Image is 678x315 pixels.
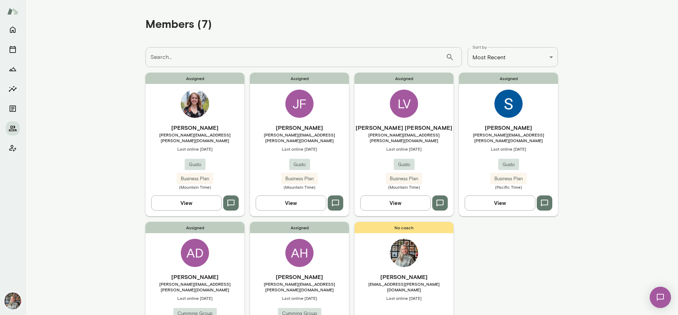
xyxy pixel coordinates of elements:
[490,175,527,182] span: Business Plan
[177,175,213,182] span: Business Plan
[145,17,212,30] h4: Members (7)
[145,123,244,132] h6: [PERSON_NAME]
[250,295,349,301] span: Last online [DATE]
[145,146,244,152] span: Last online [DATE]
[459,132,558,143] span: [PERSON_NAME][EMAIL_ADDRESS][PERSON_NAME][DOMAIN_NAME]
[6,42,20,56] button: Sessions
[6,62,20,76] button: Growth Plan
[459,184,558,190] span: (Pacific Time)
[250,146,349,152] span: Last online [DATE]
[250,222,349,233] span: Assigned
[256,195,326,210] button: View
[6,23,20,37] button: Home
[250,123,349,132] h6: [PERSON_NAME]
[250,273,349,281] h6: [PERSON_NAME]
[394,161,415,168] span: Gusto
[250,132,349,143] span: [PERSON_NAME][EMAIL_ADDRESS][PERSON_NAME][DOMAIN_NAME]
[390,90,418,118] div: LV
[145,281,244,292] span: [PERSON_NAME][EMAIL_ADDRESS][PERSON_NAME][DOMAIN_NAME]
[4,292,21,309] img: Tricia Maggio
[459,146,558,152] span: Last online [DATE]
[6,82,20,96] button: Insights
[355,146,453,152] span: Last online [DATE]
[355,123,453,132] h6: [PERSON_NAME] [PERSON_NAME]
[355,184,453,190] span: (Mountain Time)
[285,239,314,267] div: AH
[285,90,314,118] div: JF
[250,73,349,84] span: Assigned
[6,121,20,135] button: Members
[355,295,453,301] span: Last online [DATE]
[355,73,453,84] span: Assigned
[390,239,418,267] img: Tricia Maggio
[468,47,558,67] div: Most Recent
[7,5,18,18] img: Mento
[6,141,20,155] button: Client app
[360,195,431,210] button: View
[289,161,310,168] span: Gusto
[459,123,558,132] h6: [PERSON_NAME]
[355,132,453,143] span: [PERSON_NAME][EMAIL_ADDRESS][PERSON_NAME][DOMAIN_NAME]
[181,239,209,267] div: AD
[145,222,244,233] span: Assigned
[185,161,206,168] span: Gusto
[250,281,349,292] span: [PERSON_NAME][EMAIL_ADDRESS][PERSON_NAME][DOMAIN_NAME]
[355,273,453,281] h6: [PERSON_NAME]
[355,222,453,233] span: No coach
[498,161,519,168] span: Gusto
[459,73,558,84] span: Assigned
[145,273,244,281] h6: [PERSON_NAME]
[181,90,209,118] img: Natalie Gish
[386,175,422,182] span: Business Plan
[281,175,318,182] span: Business Plan
[6,102,20,116] button: Documents
[494,90,523,118] img: Sandra Jirous
[465,195,535,210] button: View
[472,44,487,50] label: Sort by
[145,132,244,143] span: [PERSON_NAME][EMAIL_ADDRESS][PERSON_NAME][DOMAIN_NAME]
[250,184,349,190] span: (Mountain Time)
[145,184,244,190] span: (Mountain Time)
[145,73,244,84] span: Assigned
[355,281,453,292] span: [EMAIL_ADDRESS][PERSON_NAME][DOMAIN_NAME]
[145,295,244,301] span: Last online [DATE]
[151,195,222,210] button: View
